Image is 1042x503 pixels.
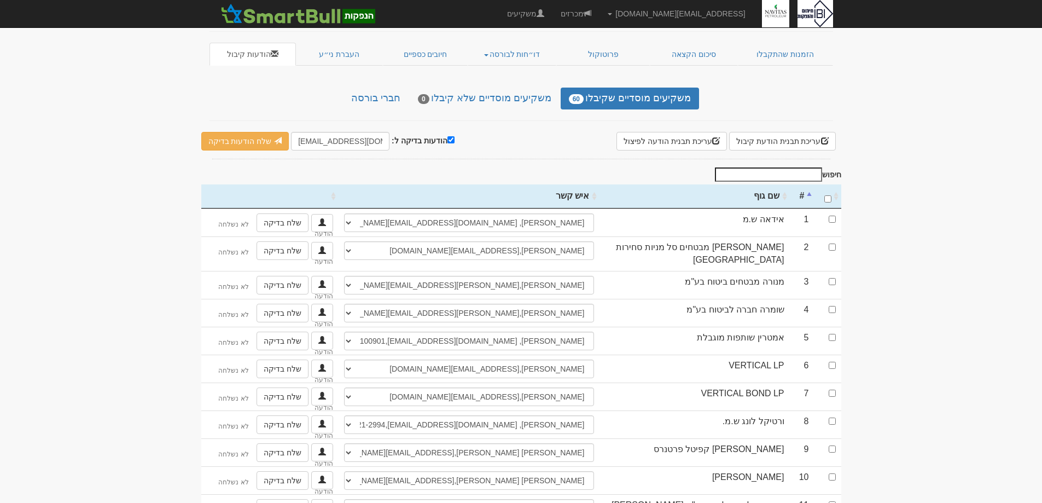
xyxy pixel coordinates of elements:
[790,299,814,327] td: 4
[218,221,333,238] sub: לא נשלחה הודעה
[257,443,308,462] a: שלח בדיקה
[410,88,560,109] a: משקיעים מוסדיים שלא קיבלו0
[790,236,814,271] td: 2
[715,167,822,182] input: חיפוש
[296,43,383,66] a: העברת ני״ע
[599,209,790,236] td: אידאה ש.מ
[790,355,814,383] td: 6
[343,88,409,109] a: חברי בורסה
[201,132,289,151] a: שלח הודעות בדיקה
[790,271,814,299] td: 3
[392,134,454,146] label: הודעות בדיקה ל:
[599,438,790,466] td: [PERSON_NAME] קפיטל פרטנרס
[599,236,790,271] td: [PERSON_NAME] מבטחים סל מניות סחירות [GEOGRAPHIC_DATA]
[383,43,468,66] a: חיובים כספיים
[616,132,727,151] button: עריכת תבנית הודעה לפיצול
[790,209,814,236] td: 1
[257,471,308,490] a: שלח בדיקה
[599,184,790,209] th: שם גוף: activate to sort column ascending
[561,88,699,109] a: משקיעים מוסדיים שקיבלו60
[790,438,814,466] td: 9
[599,327,790,355] td: אמטרין שותפות מוגבלת
[218,395,333,412] sub: לא נשלחה הודעה
[257,213,308,232] a: שלח בדיקה
[339,184,599,209] th: איש קשר: activate to sort column ascending
[209,43,296,66] a: הודעות קיבול
[556,43,650,66] a: פרוטוקול
[599,299,790,327] td: שומרה חברה לביטוח בע"מ
[790,411,814,438] td: 8
[257,332,308,350] a: שלח בדיקה
[650,43,738,66] a: סיכום הקצאה
[218,450,333,467] sub: לא נשלחה הודעה
[257,360,308,378] a: שלח בדיקה
[599,411,790,438] td: ורטיקל לונג ש.מ.
[218,248,333,265] sub: לא נשלחה הודעה
[711,167,841,182] label: חיפוש
[218,311,333,328] sub: לא נשלחה הודעה
[218,283,333,300] sub: לא נשלחה הודעה
[599,355,790,383] td: VERTICAL LP
[447,136,455,143] input: הודעות בדיקה ל:
[257,276,308,294] a: שלח בדיקה
[218,478,333,495] sub: לא נשלחה הודעה
[599,271,790,299] td: מנורה מבטחים ביטוח בע"מ
[468,43,556,66] a: דו״חות לבורסה
[569,94,584,104] span: 60
[790,184,814,209] th: #: activate to sort column descending
[257,415,308,434] a: שלח בדיקה
[201,184,339,209] th: : activate to sort column ascending
[257,388,308,406] a: שלח בדיקה
[790,383,814,411] td: 7
[418,94,429,104] span: 0
[218,367,333,384] sub: לא נשלחה הודעה
[599,383,790,411] td: VERTICAL BOND LP
[257,304,308,322] a: שלח בדיקה
[599,466,790,494] td: [PERSON_NAME]
[218,423,333,440] sub: לא נשלחה הודעה
[218,3,379,25] img: SmartBull Logo
[790,327,814,355] td: 5
[738,43,833,66] a: הזמנות שהתקבלו
[790,466,814,494] td: 10
[218,339,333,356] sub: לא נשלחה הודעה
[257,241,308,260] a: שלח בדיקה
[729,132,836,151] button: עריכת תבנית הודעת קיבול
[814,184,841,209] th: : activate to sort column ascending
